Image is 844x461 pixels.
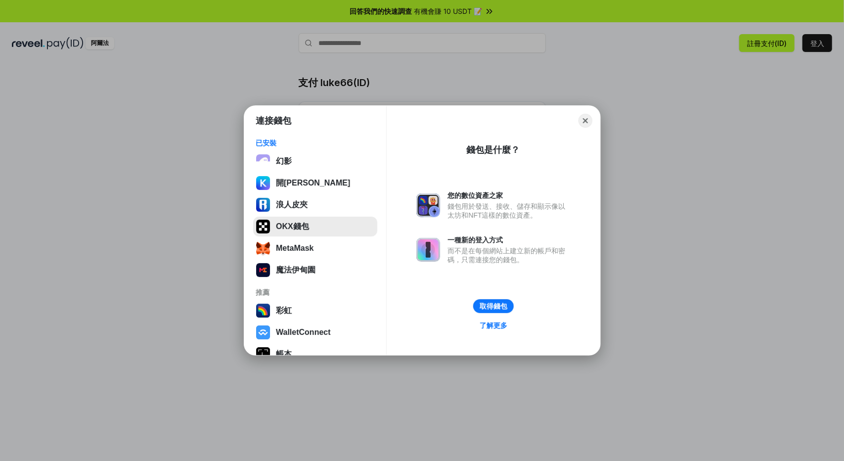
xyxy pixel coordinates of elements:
[253,217,377,236] button: OKX錢包
[256,263,270,277] img: ALG3Se1BVDzMAAAAAElFTkSuQmCC
[448,236,503,244] font: 一種新的登入方式
[416,193,440,217] img: svg+xml,%3Csvg%20xmlns%3D%22http%3A%2F%2Fwww.w3.org%2F2000%2Fsvg%22%20fill%3D%22none%22%20viewBox...
[256,198,270,212] img: svg%3E%0A
[256,139,277,147] font: 已安裝
[253,151,377,171] button: 幻影
[256,116,292,126] font: 連接錢包
[448,191,503,199] font: 您的數位資產之家
[253,301,377,321] button: 彩虹
[276,328,331,336] font: WalletConnect
[256,288,270,296] font: 推薦
[256,347,270,361] img: svg+xml,%3Csvg%20xmlns%3D%22http%3A%2F%2Fwww.w3.org%2F2000%2Fsvg%22%20width%3D%2228%22%20height%3...
[276,157,292,165] font: 幻影
[256,176,270,190] img: ByMCUfJCc2WaAAAAAElFTkSuQmCC
[253,344,377,364] button: 帳本
[256,220,270,233] img: 5VZ71FV6L7PA3gg3tXrdQ+DgLhC+75Wq3no69P3MC0NFQpx2lL04Ql9gHK1bRDjsSBIvScBnDTk1WrlGIZBorIDEYJj+rhdgn...
[276,244,313,252] font: MetaMask
[473,299,514,313] button: 取得錢包
[276,222,309,230] font: OKX錢包
[276,179,350,187] font: 開[PERSON_NAME]
[276,350,292,358] font: 帳本
[276,306,292,315] font: 彩虹
[276,200,308,209] font: 浪人皮夾
[253,238,377,258] button: MetaMask
[467,145,520,155] font: 錢包是什麼？
[416,238,440,262] img: svg+xml,%3Csvg%20xmlns%3D%22http%3A%2F%2Fwww.w3.org%2F2000%2Fsvg%22%20fill%3D%22none%22%20viewBox...
[253,260,377,280] button: 魔法伊甸園
[448,247,566,264] font: 而不是在每個網站上建立新的帳戶和密碼，只需連接您的錢包。
[578,114,592,128] button: 關閉
[276,266,315,274] font: 魔法伊甸園
[253,195,377,215] button: 浪人皮夾
[480,322,507,329] font: 了解更多
[256,154,270,168] img: epq2vO3P5aLWl15yRS7Q49p1fHTx2Sgh99jU3kfXv7cnPATIVQHAx5oQs66JWv3SWEjHOsb3kKgmE5WNBxBId7C8gm8wEgOvz...
[256,241,270,255] img: svg+xml;base64,PHN2ZyB3aWR0aD0iMzUiIGhlaWdodD0iMzQiIHZpZXdCb3g9IjAgMCAzNSAzNCIgZmlsbD0ibm9uZSIgeG...
[480,302,507,310] font: 取得錢包
[256,325,270,339] img: svg+xml,%3Csvg%20width%3D%2228%22%20height%3D%2228%22%20viewBox%3D%220%200%2028%2028%22%20fill%3D...
[256,304,270,318] img: svg+xml,%3Csvg%20width%3D%22120%22%20height%3D%22120%22%20viewBox%3D%220%200%20120%20120%22%20fil...
[253,173,377,193] button: 開[PERSON_NAME]
[448,202,566,219] font: 錢包用於發送、接收、儲存和顯示像以太坊和NFT這樣的數位資產。
[474,319,513,332] a: 了解更多
[253,323,377,342] button: WalletConnect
